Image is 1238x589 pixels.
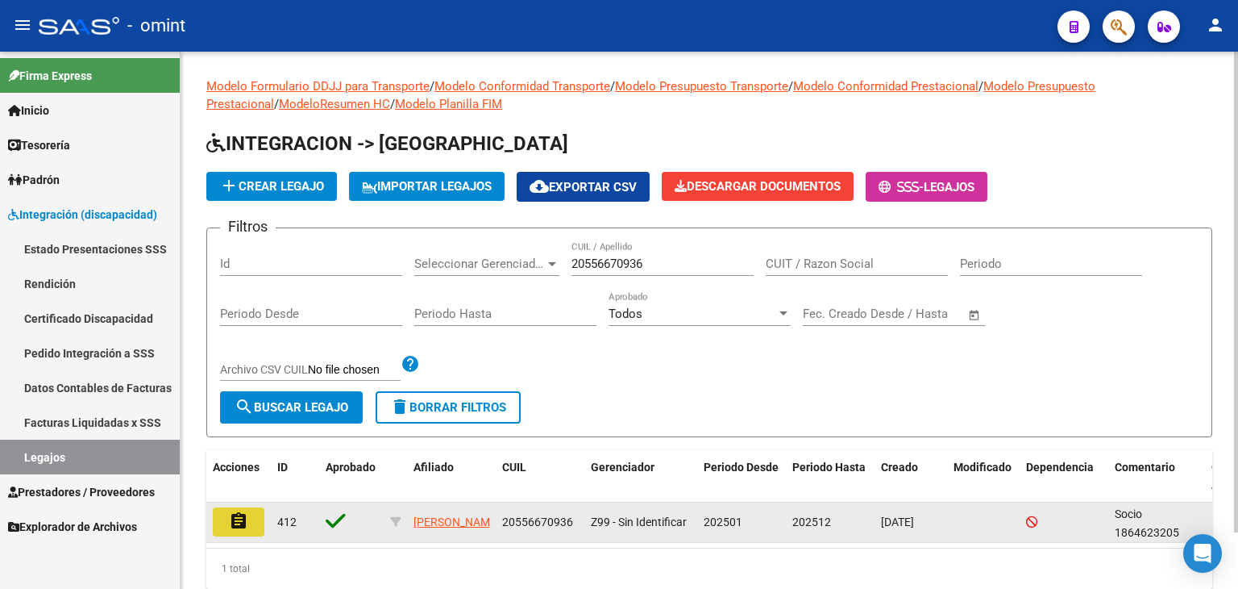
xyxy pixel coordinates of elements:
datatable-header-cell: Dependencia [1020,450,1108,503]
span: [DATE] [881,516,914,528]
span: Inicio [8,102,49,119]
datatable-header-cell: Modificado [947,450,1020,503]
datatable-header-cell: Periodo Hasta [786,450,874,503]
span: Integración (discapacidad) [8,206,157,223]
datatable-header-cell: Creado [874,450,947,503]
span: 202501 [704,516,742,528]
datatable-header-cell: Comentario [1108,450,1205,503]
mat-icon: search [235,397,254,416]
span: Borrar Filtros [390,400,506,415]
a: ModeloResumen HC [279,97,390,111]
span: Aprobado [326,461,376,474]
input: Archivo CSV CUIL [308,363,401,378]
mat-icon: menu [13,15,32,35]
span: Archivo CSV CUIL [220,363,308,376]
span: Creado [881,461,918,474]
span: Comentario [1115,461,1175,474]
div: / / / / / / [206,77,1212,589]
mat-icon: person [1206,15,1225,35]
span: Explorador de Archivos [8,518,137,536]
datatable-header-cell: Periodo Desde [697,450,786,503]
button: Open calendar [966,306,984,324]
span: Padrón [8,171,60,189]
span: 20556670936 [502,516,573,528]
span: IMPORTAR LEGAJOS [362,179,492,194]
button: Borrar Filtros [376,391,521,424]
span: Periodo Desde [704,461,779,474]
input: Fecha fin [883,307,961,321]
mat-icon: help [401,354,420,374]
a: Modelo Formulario DDJJ para Transporte [206,79,430,94]
span: Exportar CSV [530,180,637,194]
div: 1 total [206,549,1212,589]
button: Buscar Legajo [220,391,363,424]
span: Periodo Hasta [792,461,866,474]
datatable-header-cell: Gerenciador [584,450,697,503]
mat-icon: cloud_download [530,177,549,196]
datatable-header-cell: Acciones [206,450,271,503]
datatable-header-cell: ID [271,450,319,503]
mat-icon: add [219,176,239,195]
datatable-header-cell: Afiliado [407,450,496,503]
a: Modelo Presupuesto Transporte [615,79,788,94]
span: - omint [127,8,185,44]
datatable-header-cell: Aprobado [319,450,384,503]
span: Firma Express [8,67,92,85]
span: Prestadores / Proveedores [8,483,155,501]
span: - [879,180,924,194]
span: Seleccionar Gerenciador [414,257,545,271]
button: IMPORTAR LEGAJOS [349,172,505,201]
span: 202512 [792,516,831,528]
a: Modelo Planilla FIM [395,97,502,111]
span: Descargar Documentos [675,179,841,194]
span: Modificado [953,461,1012,474]
button: Crear Legajo [206,172,337,201]
input: Fecha inicio [803,307,868,321]
button: Exportar CSV [517,172,650,202]
mat-icon: assignment [229,512,248,531]
span: Tesorería [8,136,70,154]
mat-icon: delete [390,397,409,416]
h3: Filtros [220,215,276,238]
span: Socio 1864623205 [1115,508,1179,539]
span: CUIL [502,461,526,474]
button: -Legajos [866,172,987,202]
span: Todos [609,307,642,321]
span: Legajos [924,180,974,194]
span: Z99 - Sin Identificar [591,516,687,528]
span: Acciones [213,461,260,474]
span: INTEGRACION -> [GEOGRAPHIC_DATA] [206,132,568,155]
span: ID [277,461,288,474]
span: 412 [277,516,297,528]
div: Open Intercom Messenger [1183,534,1222,573]
a: Modelo Conformidad Transporte [434,79,610,94]
span: Dependencia [1026,461,1094,474]
span: Gerenciador [591,461,654,474]
span: Afiliado [413,461,454,474]
span: Buscar Legajo [235,400,348,415]
button: Descargar Documentos [662,172,854,201]
span: [PERSON_NAME] [413,516,500,528]
a: Modelo Conformidad Prestacional [793,79,978,94]
span: Crear Legajo [219,179,324,194]
datatable-header-cell: CUIL [496,450,584,503]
